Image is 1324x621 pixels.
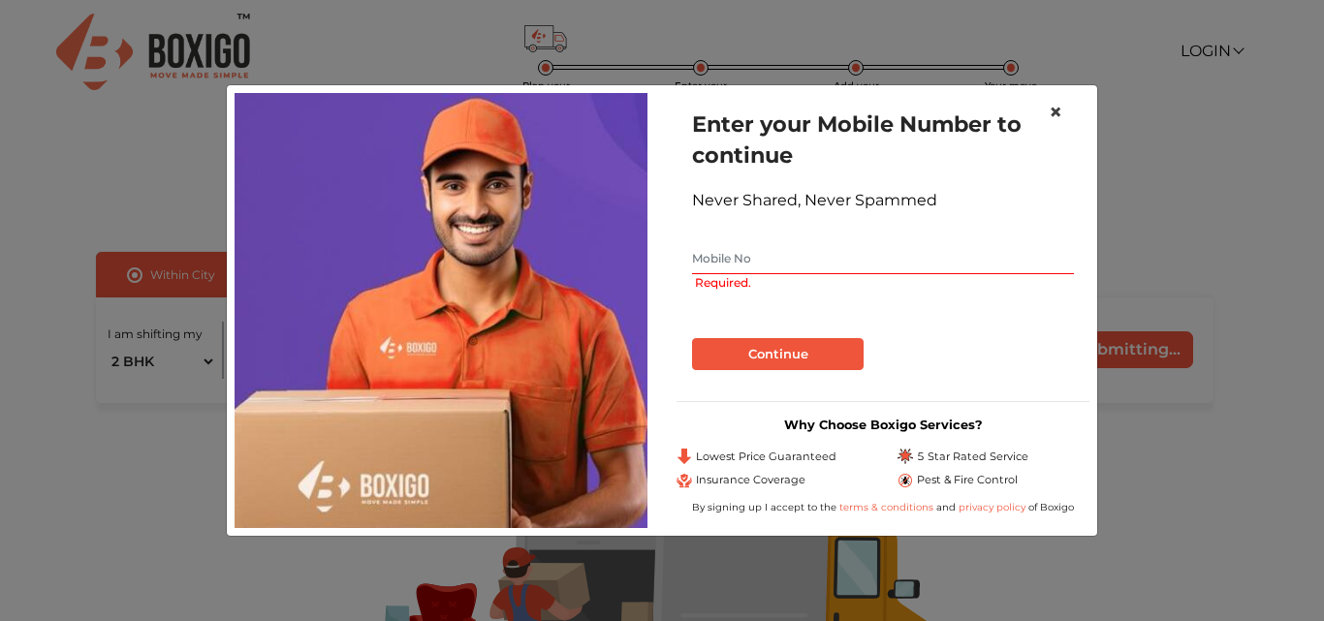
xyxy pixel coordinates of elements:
img: relocation-img [235,93,647,527]
a: terms & conditions [839,501,936,513]
h1: Enter your Mobile Number to continue [692,109,1074,171]
h3: Why Choose Boxigo Services? [677,418,1089,432]
div: By signing up I accept to the and of Boxigo [677,500,1089,514]
span: × [1049,98,1062,126]
input: Mobile No [692,243,1074,274]
button: Close [1033,85,1078,140]
a: privacy policy [956,501,1028,513]
span: Required. [695,274,1074,292]
span: 5 Star Rated Service [917,449,1028,465]
span: Pest & Fire Control [917,472,1018,488]
span: Insurance Coverage [696,472,805,488]
div: Never Shared, Never Spammed [692,189,1074,212]
button: Continue [692,338,864,371]
span: Lowest Price Guaranteed [696,449,836,465]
